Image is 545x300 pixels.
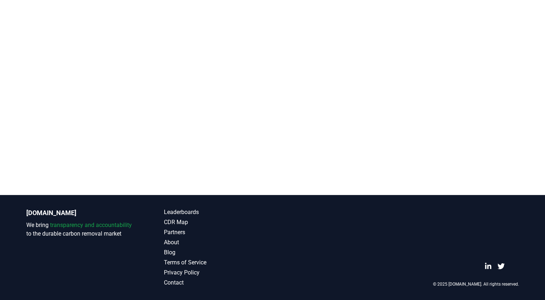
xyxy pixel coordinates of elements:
a: Privacy Policy [164,268,273,277]
p: [DOMAIN_NAME] [26,208,135,218]
a: Blog [164,248,273,257]
a: LinkedIn [484,263,492,270]
a: Terms of Service [164,258,273,267]
p: © 2025 [DOMAIN_NAME]. All rights reserved. [433,281,519,287]
a: Leaderboards [164,208,273,217]
a: Partners [164,228,273,237]
a: Contact [164,278,273,287]
a: About [164,238,273,247]
a: CDR Map [164,218,273,227]
a: Twitter [497,263,505,270]
span: transparency and accountability [50,222,132,228]
p: We bring to the durable carbon removal market [26,221,135,238]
